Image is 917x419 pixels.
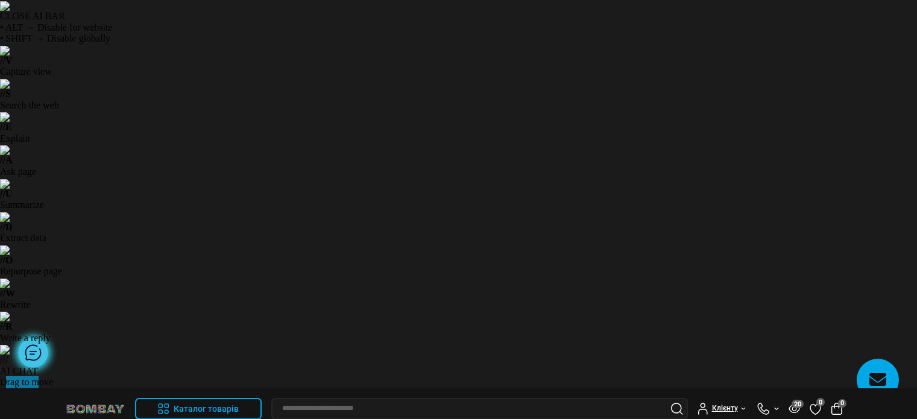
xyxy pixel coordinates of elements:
button: Search [671,403,683,415]
span: 0 [838,399,846,408]
button: 20 [789,403,800,414]
a: 0 [810,402,821,415]
span: 20 [792,400,804,408]
button: 0 [831,403,843,415]
span: 0 [816,398,825,406]
img: BOMBAY [65,403,125,415]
